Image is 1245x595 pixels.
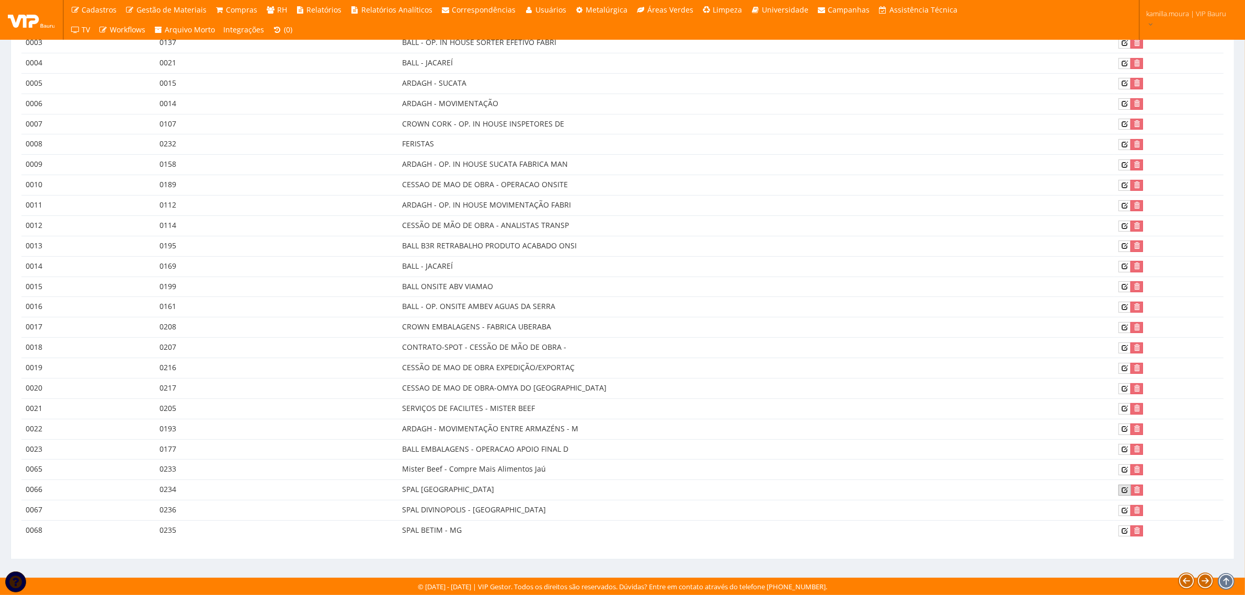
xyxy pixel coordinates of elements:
td: 0021 [155,53,398,73]
span: Arquivo Morto [165,25,215,35]
span: Áreas Verdes [647,5,693,15]
td: FERISTAS [398,134,1114,155]
td: CESSAO DE MAO DE OBRA - OPERACAO ONSITE [398,175,1114,196]
td: 0017 [21,317,155,338]
td: 0068 [21,521,155,541]
td: 0114 [155,215,398,236]
td: 0232 [155,134,398,155]
td: CROWN CORK - OP. IN HOUSE INSPETORES DE [398,114,1114,134]
td: 0107 [155,114,398,134]
td: 0233 [155,460,398,480]
td: 0007 [21,114,155,134]
span: Limpeza [713,5,743,15]
td: 0014 [155,94,398,114]
td: 0195 [155,236,398,256]
td: BALL EMBALAGENS - OPERACAO APOIO FINAL D [398,439,1114,460]
span: Compras [226,5,258,15]
a: Integrações [220,20,269,40]
td: 0235 [155,521,398,541]
span: Campanhas [828,5,870,15]
td: Mister Beef - Compre Mais Alimentos Jaú [398,460,1114,480]
td: 0006 [21,94,155,114]
span: Relatórios Analíticos [361,5,432,15]
td: 0067 [21,500,155,521]
td: 0199 [155,277,398,297]
td: 0020 [21,378,155,398]
span: Usuários [535,5,566,15]
td: 0015 [155,73,398,94]
td: ARDAGH - MOVIMENTAÇÃO [398,94,1114,114]
td: 0003 [21,33,155,53]
span: kamilla.moura | VIP Bauru [1146,8,1226,19]
span: Cadastros [82,5,117,15]
td: 0193 [155,419,398,439]
td: 0137 [155,33,398,53]
td: 0205 [155,398,398,419]
td: ARDAGH - SUCATA [398,73,1114,94]
td: 0216 [155,358,398,379]
td: 0022 [21,419,155,439]
td: BALL - JACAREÍ [398,256,1114,277]
td: 0021 [21,398,155,419]
a: Arquivo Morto [150,20,220,40]
a: TV [66,20,95,40]
td: 0207 [155,338,398,358]
span: Correspondências [452,5,516,15]
div: © [DATE] - [DATE] | VIP Gestor. Todos os direitos são reservados. Dúvidas? Entre em contato atrav... [418,582,827,592]
span: Workflows [110,25,145,35]
td: 0217 [155,378,398,398]
td: BALL - OP. ONSITE AMBEV AGUAS DA SERRA [398,297,1114,317]
span: Universidade [762,5,808,15]
td: BALL - OP. IN HOUSE SORTER EFETIVO FABRI [398,33,1114,53]
td: CESSAO DE MAO DE OBRA-OMYA DO [GEOGRAPHIC_DATA] [398,378,1114,398]
td: 0016 [21,297,155,317]
td: CONTRATO-SPOT - CESSÃO DE MÃO DE OBRA - [398,338,1114,358]
td: BALL - JACAREÍ [398,53,1114,73]
span: (0) [284,25,292,35]
span: Gestão de Materiais [136,5,207,15]
span: Metalúrgica [586,5,628,15]
td: 0236 [155,500,398,521]
td: 0066 [21,480,155,500]
td: CESSÃO DE MAO DE OBRA EXPEDIÇÃO/EXPORTAÇ [398,358,1114,379]
td: CESSÃO DE MÃO DE OBRA - ANALISTAS TRANSP [398,215,1114,236]
td: ARDAGH - OP. IN HOUSE SUCATA FABRICA MAN [398,155,1114,175]
td: SPAL BETIM - MG [398,521,1114,541]
td: ARDAGH - OP. IN HOUSE MOVIMENTAÇÃO FABRI [398,196,1114,216]
td: 0005 [21,73,155,94]
span: TV [82,25,90,35]
td: SPAL [GEOGRAPHIC_DATA] [398,480,1114,500]
td: 0019 [21,358,155,379]
td: 0011 [21,196,155,216]
td: 0161 [155,297,398,317]
td: SPAL DIVINOPOLIS - [GEOGRAPHIC_DATA] [398,500,1114,521]
span: Integrações [224,25,265,35]
td: 0012 [21,215,155,236]
td: 0112 [155,196,398,216]
td: 0008 [21,134,155,155]
td: 0208 [155,317,398,338]
a: Workflows [95,20,150,40]
td: 0010 [21,175,155,196]
td: 0009 [21,155,155,175]
td: 0018 [21,338,155,358]
img: logo [8,12,55,28]
span: Relatórios [307,5,342,15]
td: 0234 [155,480,398,500]
td: 0189 [155,175,398,196]
td: ARDAGH - MOVIMENTAÇÃO ENTRE ARMAZÉNS - M [398,419,1114,439]
td: 0023 [21,439,155,460]
td: 0004 [21,53,155,73]
td: 0015 [21,277,155,297]
td: 0014 [21,256,155,277]
span: Assistência Técnica [889,5,957,15]
td: BALL B3R RETRABALHO PRODUTO ACABADO ONSI [398,236,1114,256]
td: 0013 [21,236,155,256]
td: SERVIÇOS DE FACILITES - MISTER BEEF [398,398,1114,419]
td: 0158 [155,155,398,175]
td: 0065 [21,460,155,480]
td: CROWN EMBALAGENS - FABRICA UBERABA [398,317,1114,338]
td: BALL ONSITE ABV VIAMAO [398,277,1114,297]
a: (0) [269,20,297,40]
td: 0169 [155,256,398,277]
